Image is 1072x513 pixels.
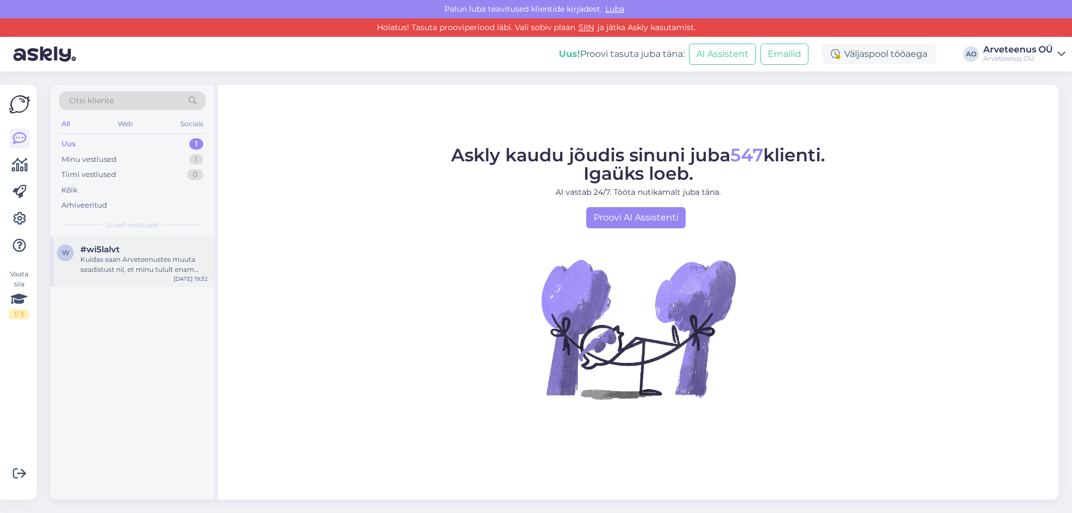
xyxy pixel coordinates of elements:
[586,207,686,228] a: Proovi AI Assistenti
[451,144,825,184] span: Askly kaudu jõudis sinuni juba klienti. Igaüks loeb.
[80,244,119,255] span: #wi5lalvt
[559,49,580,59] b: Uus!
[538,228,739,429] img: No Chat active
[559,47,685,61] div: Proovi tasuta juba täna:
[983,54,1053,63] div: Arveteenus OÜ
[9,94,30,115] img: Askly Logo
[822,44,936,64] div: Väljaspool tööaega
[61,200,107,211] div: Arhiveeritud
[189,154,203,165] div: 1
[178,117,205,131] div: Socials
[9,269,29,319] div: Vaata siia
[451,186,825,198] p: AI vastab 24/7. Tööta nutikamalt juba täna.
[730,144,763,166] span: 547
[61,185,78,196] div: Kõik
[760,44,808,65] button: Emailid
[689,44,756,65] button: AI Assistent
[983,45,1053,54] div: Arveteenus OÜ
[69,95,114,107] span: Otsi kliente
[116,117,135,131] div: Web
[187,169,203,180] div: 0
[61,169,116,180] div: Tiimi vestlused
[174,275,208,283] div: [DATE] 19:32
[80,255,208,275] div: Kuidas saan Arveteenustes muuta seadistust nii, et minu tulult enam maksuvaba tulu ei arvestataks?
[62,248,69,257] span: w
[983,45,1065,63] a: Arveteenus OÜArveteenus OÜ
[107,220,159,230] span: Uued vestlused
[189,138,203,150] div: 1
[61,138,76,150] div: Uus
[59,117,72,131] div: All
[963,46,979,62] div: AO
[575,22,597,32] a: SIIN
[602,4,628,14] span: Luba
[61,154,117,165] div: Minu vestlused
[9,309,29,319] div: 1 / 3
